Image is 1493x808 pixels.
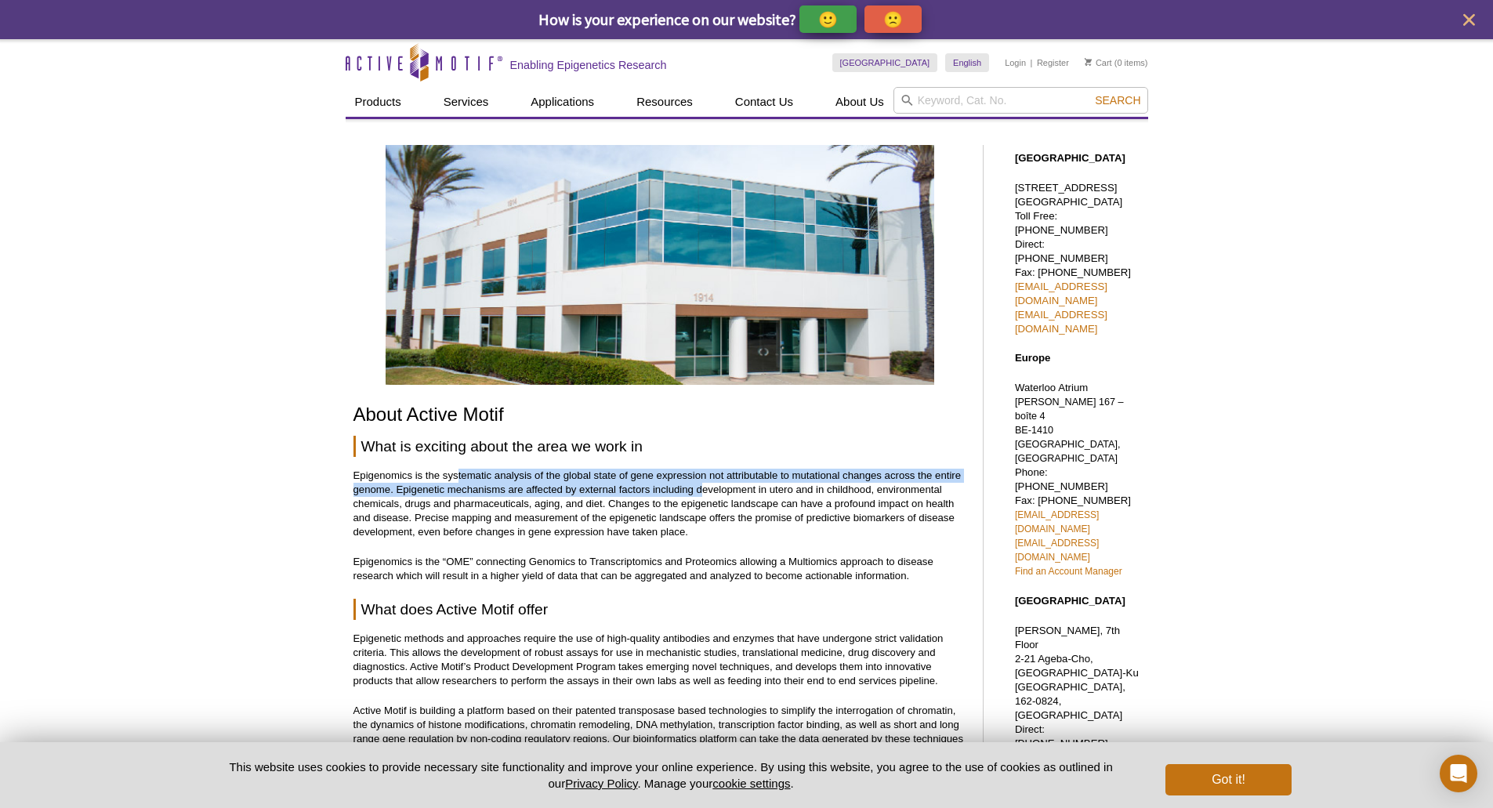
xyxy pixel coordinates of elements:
[1015,595,1125,607] strong: [GEOGRAPHIC_DATA]
[627,87,702,117] a: Resources
[1095,94,1140,107] span: Search
[726,87,803,117] a: Contact Us
[1005,57,1026,68] a: Login
[826,87,893,117] a: About Us
[1031,53,1033,72] li: |
[521,87,603,117] a: Applications
[893,87,1148,114] input: Keyword, Cat. No.
[346,87,411,117] a: Products
[1015,624,1140,793] p: [PERSON_NAME], 7th Floor 2-21 Ageba-Cho, [GEOGRAPHIC_DATA]-Ku [GEOGRAPHIC_DATA], 162-0824, [GEOGR...
[1015,181,1140,336] p: [STREET_ADDRESS] [GEOGRAPHIC_DATA] Toll Free: [PHONE_NUMBER] Direct: [PHONE_NUMBER] Fax: [PHONE_N...
[353,404,967,427] h1: About Active Motif
[1015,281,1107,306] a: [EMAIL_ADDRESS][DOMAIN_NAME]
[883,9,903,29] p: 🙁
[1015,352,1050,364] strong: Europe
[945,53,989,72] a: English
[1090,93,1145,107] button: Search
[1015,566,1122,577] a: Find an Account Manager
[1015,509,1099,534] a: [EMAIL_ADDRESS][DOMAIN_NAME]
[353,555,967,583] p: Epigenomics is the “OME” connecting Genomics to Transcriptomics and Proteomics allowing a Multiom...
[434,87,498,117] a: Services
[538,9,796,29] span: How is your experience on our website?
[1165,764,1291,795] button: Got it!
[1440,755,1477,792] div: Open Intercom Messenger
[1015,397,1124,464] span: [PERSON_NAME] 167 – boîte 4 BE-1410 [GEOGRAPHIC_DATA], [GEOGRAPHIC_DATA]
[1459,10,1479,30] button: close
[1015,152,1125,164] strong: [GEOGRAPHIC_DATA]
[565,777,637,790] a: Privacy Policy
[510,58,667,72] h2: Enabling Epigenetics Research
[202,759,1140,792] p: This website uses cookies to provide necessary site functionality and improve your online experie...
[712,777,790,790] button: cookie settings
[1085,57,1112,68] a: Cart
[1015,538,1099,563] a: [EMAIL_ADDRESS][DOMAIN_NAME]
[353,436,967,457] h2: What is exciting about the area we work in
[1015,309,1107,335] a: [EMAIL_ADDRESS][DOMAIN_NAME]
[353,469,967,539] p: Epigenomics is the systematic analysis of the global state of gene expression not attributable to...
[353,599,967,620] h2: What does Active Motif offer
[353,704,967,760] p: Active Motif is building a platform based on their patented transposase based technologies to sim...
[1085,58,1092,66] img: Your Cart
[1037,57,1069,68] a: Register
[1085,53,1148,72] li: (0 items)
[353,632,967,688] p: Epigenetic methods and approaches require the use of high-quality antibodies and enzymes that hav...
[832,53,938,72] a: [GEOGRAPHIC_DATA]
[1015,381,1140,578] p: Waterloo Atrium Phone: [PHONE_NUMBER] Fax: [PHONE_NUMBER]
[818,9,838,29] p: 🙂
